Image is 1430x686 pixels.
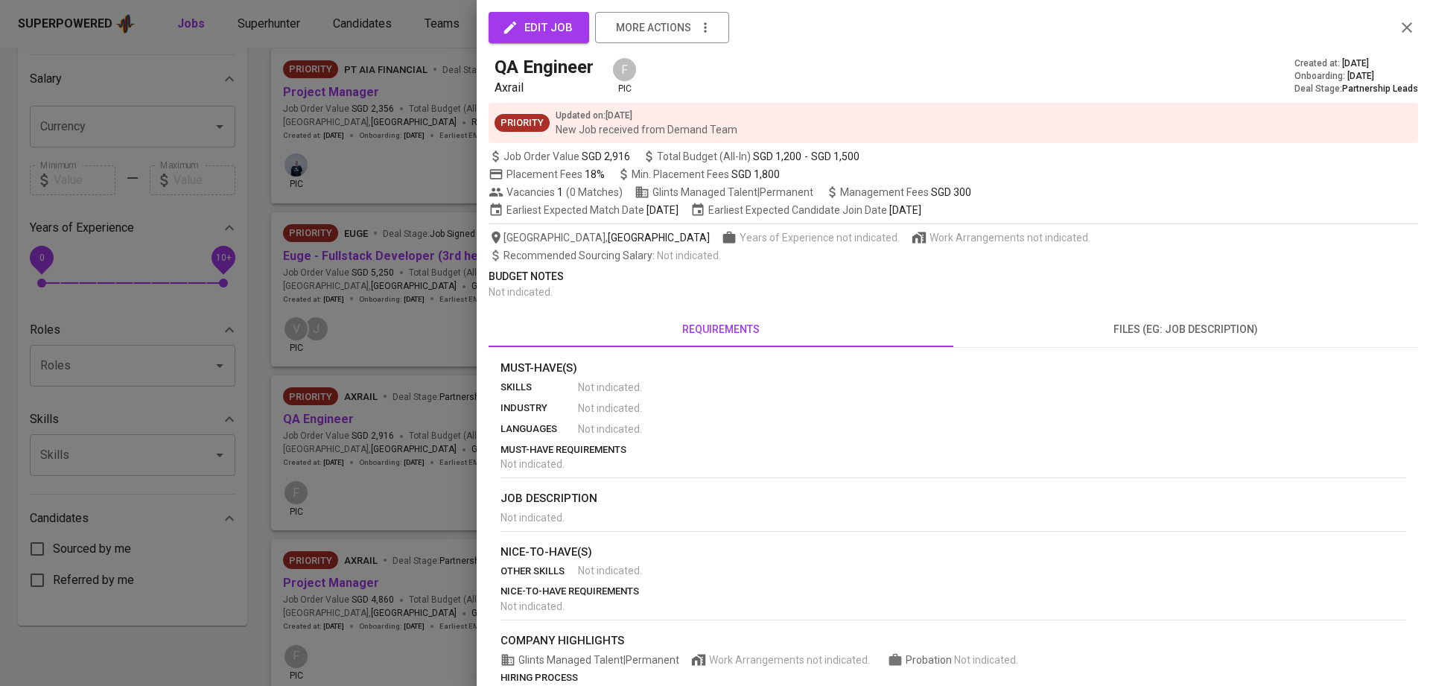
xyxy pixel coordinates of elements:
p: New Job received from Demand Team [556,122,737,137]
span: Glints Managed Talent | Permanent [500,652,679,667]
span: [DATE] [1342,57,1369,70]
span: Not indicated . [500,458,565,470]
span: Glints Managed Talent | Permanent [635,185,813,200]
span: Not indicated . [500,600,565,612]
span: Placement Fees [506,168,605,180]
span: Not indicated . [954,654,1018,666]
span: files (eg: job description) [962,320,1409,339]
div: Deal Stage : [1294,83,1418,95]
span: Job Order Value [489,149,630,164]
span: 18% [585,168,605,180]
span: Vacancies ( 0 Matches ) [489,185,623,200]
span: Years of Experience not indicated. [740,230,900,245]
p: other skills [500,564,578,579]
span: Earliest Expected Candidate Join Date [690,203,921,217]
span: Partnership Leads [1342,83,1418,94]
p: must-have requirements [500,442,1406,457]
p: company highlights [500,632,1406,650]
span: SGD 2,916 [582,149,630,164]
button: edit job [489,12,589,43]
span: Axrail [495,80,524,95]
h5: QA Engineer [495,55,594,79]
button: more actions [595,12,729,43]
p: languages [500,422,578,436]
span: more actions [616,19,691,37]
span: Not indicated . [578,422,642,436]
span: Min. Placement Fees [632,168,780,180]
span: edit job [505,18,573,37]
span: Total Budget (All-In) [642,149,859,164]
span: Recommended Sourcing Salary : [503,250,657,261]
span: Probation [906,654,954,666]
span: SGD 1,500 [811,149,859,164]
span: Work Arrangements not indicated. [709,652,870,667]
span: Management Fees [840,186,971,198]
span: 1 [555,185,563,200]
span: SGD 300 [931,186,971,198]
span: [DATE] [1347,70,1374,83]
span: Not indicated . [578,563,642,578]
p: nice-to-have requirements [500,584,1406,599]
span: SGD 1,800 [731,168,780,180]
p: job description [500,490,1406,507]
span: SGD 1,200 [753,149,801,164]
span: - [804,149,808,164]
span: Work Arrangements not indicated. [929,230,1090,245]
span: Earliest Expected Match Date [489,203,679,217]
span: [DATE] [646,203,679,217]
div: F [611,57,638,83]
div: Onboarding : [1294,70,1418,83]
div: Created at : [1294,57,1418,70]
span: Not indicated . [578,401,642,416]
div: pic [611,57,638,95]
p: Updated on : [DATE] [556,109,737,122]
span: [GEOGRAPHIC_DATA] , [489,230,710,245]
span: [DATE] [889,203,921,217]
span: Not indicated . [500,512,565,524]
span: Not indicated . [578,380,642,395]
p: Must-Have(s) [500,360,1406,377]
p: industry [500,401,578,416]
p: hiring process [500,670,1406,685]
p: nice-to-have(s) [500,544,1406,561]
span: Not indicated . [489,286,553,298]
span: [GEOGRAPHIC_DATA] [608,230,710,245]
span: Not indicated . [657,250,721,261]
span: Priority [495,116,550,130]
span: requirements [498,320,944,339]
p: Budget Notes [489,269,1418,285]
p: skills [500,380,578,395]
